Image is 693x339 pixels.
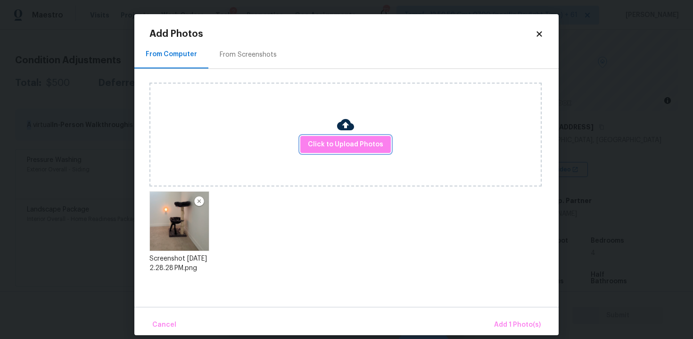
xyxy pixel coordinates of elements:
span: Add 1 Photo(s) [494,319,541,331]
span: Click to Upload Photos [308,139,383,151]
div: Screenshot [DATE] 2.28.28 PM.png [149,254,209,273]
button: Add 1 Photo(s) [490,315,544,335]
button: Click to Upload Photos [300,136,391,153]
img: Cloud Upload Icon [337,116,354,133]
div: From Screenshots [220,50,277,59]
div: From Computer [146,50,197,59]
button: Cancel [148,315,180,335]
h2: Add Photos [149,29,535,39]
span: Cancel [152,319,176,331]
